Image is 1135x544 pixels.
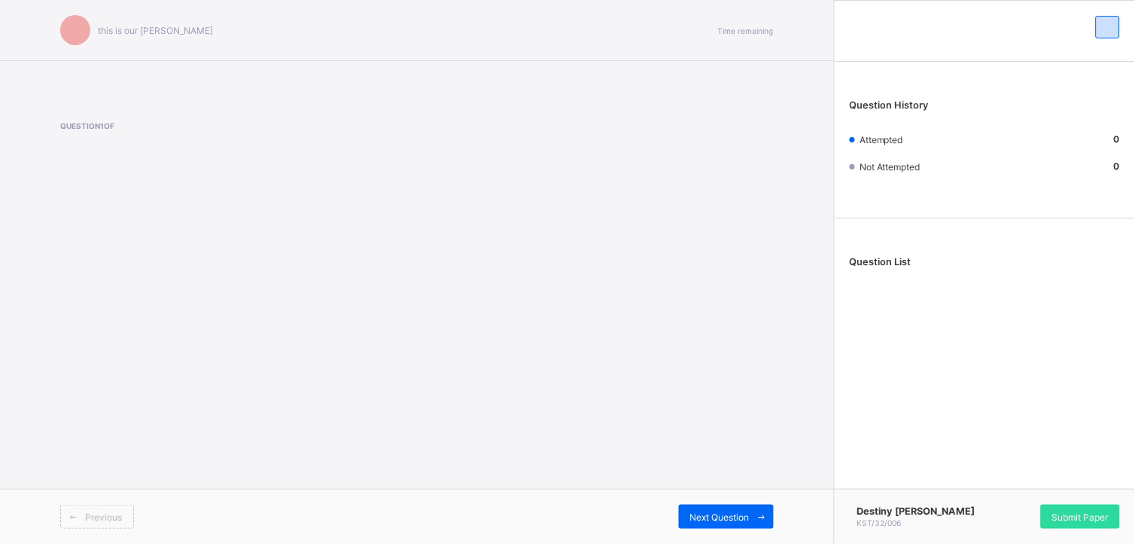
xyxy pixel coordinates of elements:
[85,512,122,523] span: Previous
[1052,512,1109,523] span: Submit Paper
[860,161,920,173] span: Not Attempted
[857,518,902,527] span: KST/32/006
[857,506,975,517] span: Destiny [PERSON_NAME]
[98,25,213,36] span: this is our [PERSON_NAME]
[1114,133,1120,145] b: 0
[60,121,390,130] span: Question 1 of
[860,134,903,145] span: Attempted
[690,512,750,523] span: Next Question
[718,26,774,35] span: Time remaining
[850,256,911,267] span: Question List
[1114,160,1120,172] b: 0
[850,99,929,111] span: Question History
